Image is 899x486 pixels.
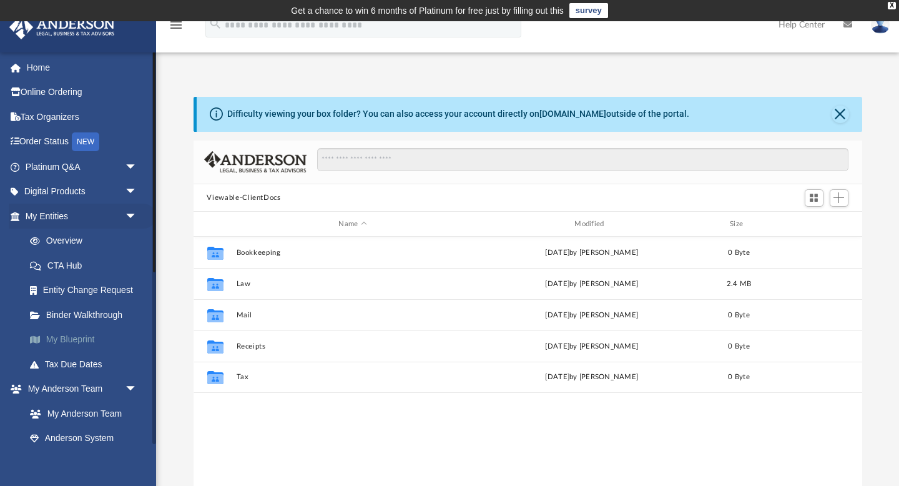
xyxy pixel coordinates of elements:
[728,374,750,380] span: 0 Byte
[9,80,156,105] a: Online Ordering
[9,129,156,155] a: Order StatusNEW
[475,279,709,290] div: [DATE] by [PERSON_NAME]
[17,302,156,327] a: Binder Walkthrough
[236,374,469,382] button: Tax
[9,55,156,80] a: Home
[9,179,156,204] a: Digital Productsarrow_drop_down
[169,17,184,32] i: menu
[236,280,469,288] button: Law
[475,341,709,352] div: [DATE] by [PERSON_NAME]
[17,278,156,303] a: Entity Change Request
[125,204,150,229] span: arrow_drop_down
[169,24,184,32] a: menu
[17,401,144,426] a: My Anderson Team
[832,106,849,123] button: Close
[714,219,764,230] div: Size
[474,219,708,230] div: Modified
[199,219,230,230] div: id
[17,426,150,451] a: Anderson System
[6,15,119,39] img: Anderson Advisors Platinum Portal
[17,327,156,352] a: My Blueprint
[569,3,608,18] a: survey
[227,107,689,121] div: Difficulty viewing your box folder? You can also access your account directly on outside of the p...
[207,192,280,204] button: Viewable-ClientDocs
[125,179,150,205] span: arrow_drop_down
[9,204,156,229] a: My Entitiesarrow_drop_down
[125,377,150,402] span: arrow_drop_down
[209,17,222,31] i: search
[17,229,156,254] a: Overview
[769,219,857,230] div: id
[17,352,156,377] a: Tax Due Dates
[9,104,156,129] a: Tax Organizers
[17,253,156,278] a: CTA Hub
[125,154,150,180] span: arrow_drop_down
[830,189,848,207] button: Add
[539,109,606,119] a: [DOMAIN_NAME]
[728,249,750,256] span: 0 Byte
[475,247,709,259] div: [DATE] by [PERSON_NAME]
[235,219,469,230] div: Name
[236,311,469,319] button: Mail
[317,148,848,172] input: Search files and folders
[475,372,709,383] div: [DATE] by [PERSON_NAME]
[236,342,469,350] button: Receipts
[888,2,896,9] div: close
[726,280,751,287] span: 2.4 MB
[72,132,99,151] div: NEW
[871,16,890,34] img: User Pic
[291,3,564,18] div: Get a chance to win 6 months of Platinum for free just by filling out this
[805,189,823,207] button: Switch to Grid View
[9,154,156,179] a: Platinum Q&Aarrow_drop_down
[9,377,150,402] a: My Anderson Teamarrow_drop_down
[728,343,750,350] span: 0 Byte
[236,249,469,257] button: Bookkeeping
[475,310,709,321] div: [DATE] by [PERSON_NAME]
[728,312,750,319] span: 0 Byte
